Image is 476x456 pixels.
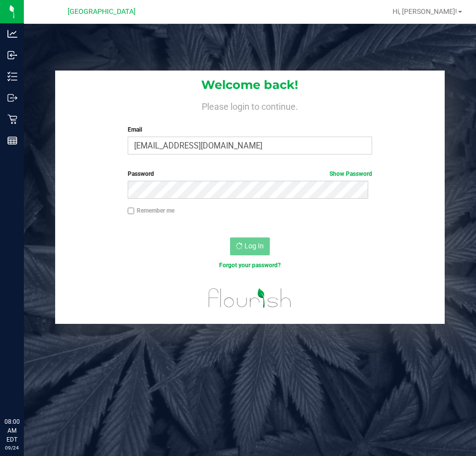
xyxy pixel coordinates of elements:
h1: Welcome back! [55,78,444,91]
iframe: Resource center unread badge [29,375,41,387]
a: Show Password [329,170,372,177]
iframe: Resource center [10,377,40,406]
span: Log In [244,242,264,250]
inline-svg: Outbound [7,93,17,103]
label: Remember me [128,206,174,215]
a: Forgot your password? [219,262,281,269]
inline-svg: Analytics [7,29,17,39]
img: flourish_logo.svg [201,280,299,316]
inline-svg: Reports [7,136,17,146]
span: [GEOGRAPHIC_DATA] [68,7,136,16]
p: 09/24 [4,444,19,452]
p: 08:00 AM EDT [4,417,19,444]
input: Remember me [128,208,135,215]
span: Password [128,170,154,177]
inline-svg: Retail [7,114,17,124]
inline-svg: Inbound [7,50,17,60]
label: Email [128,125,372,134]
span: Hi, [PERSON_NAME]! [393,7,457,15]
inline-svg: Inventory [7,72,17,81]
h4: Please login to continue. [55,99,444,111]
button: Log In [230,237,270,255]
